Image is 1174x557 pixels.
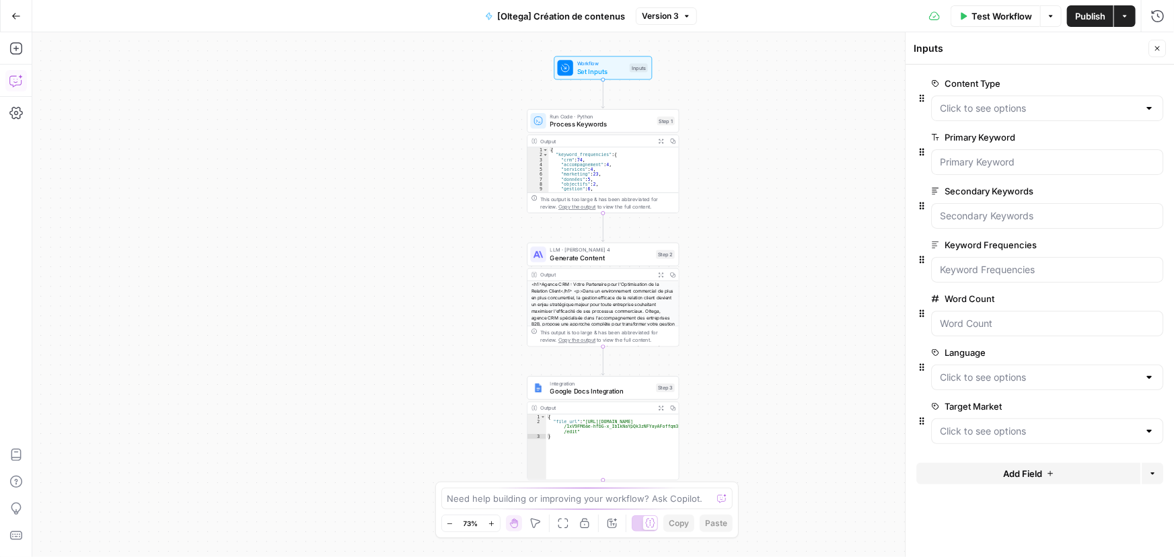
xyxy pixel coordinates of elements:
[527,56,679,79] div: WorkflowSet InputsInputs
[558,204,595,210] span: Copy the output
[527,147,548,152] div: 1
[669,517,689,529] span: Copy
[28,213,225,227] div: Visit our Knowledge Base
[231,22,256,46] div: Close
[527,243,679,347] div: LLM · [PERSON_NAME] 4Generate ContentStep 2Output<h1>Agence CRM : Votre Partenaire pour l'Optimis...
[464,518,478,529] span: 73%
[527,419,546,434] div: 2
[497,9,625,23] span: [Oltega] Création de contenus
[931,400,1087,413] label: Target Market
[663,515,694,532] button: Copy
[577,60,626,68] span: Workflow
[527,152,548,157] div: 2
[540,404,652,412] div: Output
[656,383,675,392] div: Step 3
[195,22,222,48] img: Profile image for Manuel
[543,152,548,157] span: Toggle code folding, rows 2 through 60
[657,116,675,125] div: Step 1
[931,131,1087,144] label: Primary Keyword
[1003,467,1042,480] span: Add Field
[28,170,225,184] div: Send us a message
[700,515,733,532] button: Paste
[527,434,546,439] div: 3
[527,182,548,186] div: 8
[527,172,548,177] div: 6
[630,63,648,72] div: Inputs
[550,379,653,387] span: Integration
[534,383,544,393] img: Instagram%20post%20-%201%201.png
[28,410,235,435] span: Join our community of 1,000+ folks building the future of AI and SEO with AirOps.
[550,253,653,263] span: Generate Content
[527,157,548,162] div: 3
[477,5,633,27] button: [Oltega] Création de contenus
[601,213,604,242] g: Edge from step_1 to step_2
[27,96,242,118] p: Hi [PERSON_NAME]
[543,147,548,152] span: Toggle code folding, rows 1 through 61
[527,376,679,480] div: IntegrationGoogle Docs IntegrationStep 3Output{ "file_url":"[URL][DOMAIN_NAME] /1xV9FM6ae-hfbG-x_...
[527,177,548,182] div: 7
[550,120,653,130] span: Process Keywords
[527,192,548,196] div: 10
[527,167,548,172] div: 5
[527,414,546,419] div: 1
[550,112,653,120] span: Run Code · Python
[27,118,242,141] p: How can we help?
[27,26,95,47] img: logo
[940,317,1154,330] input: Word Count
[527,109,679,213] div: Run Code · PythonProcess KeywordsStep 1Output{ "keyword_frequencies":{ "crm":74, "accompagnement"...
[550,386,653,396] span: Google Docs Integration
[52,453,82,463] span: Home
[931,184,1087,198] label: Secondary Keywords
[940,371,1138,384] input: Click to see options
[527,187,548,192] div: 9
[540,328,675,344] div: This output is too large & has been abbreviated for review. to view the full content.
[577,67,626,77] span: Set Inputs
[931,238,1087,252] label: Keyword Frequencies
[20,208,250,233] a: Visit our Knowledge Base
[1067,5,1113,27] button: Publish
[636,7,697,25] button: Version 3
[558,337,595,343] span: Copy the output
[931,346,1087,359] label: Language
[540,137,652,145] div: Output
[28,394,242,408] div: Join our AI & SEO Builder's Community!
[940,102,1138,115] input: Click to see options
[601,79,604,108] g: Edge from start to step_1
[931,77,1087,90] label: Content Type
[940,209,1154,223] input: Secondary Keywords
[170,22,196,48] img: Profile image for Engineering
[601,346,604,375] g: Edge from step_2 to step_3
[916,463,1140,484] button: Add Field
[951,5,1040,27] button: Test Workflow
[527,162,548,167] div: 4
[540,270,652,278] div: Output
[540,195,675,211] div: This output is too large & has been abbreviated for review. to view the full content.
[550,246,653,254] span: LLM · [PERSON_NAME] 4
[540,414,546,419] span: Toggle code folding, rows 1 through 3
[705,517,727,529] span: Paste
[971,9,1032,23] span: Test Workflow
[931,292,1087,305] label: Word Count
[940,424,1138,438] input: Click to see options
[14,383,255,447] div: Join our AI & SEO Builder's Community!Join our community of 1,000+ folks building the future of A...
[940,263,1154,276] input: Keyword Frequencies
[914,42,1144,55] div: Inputs
[13,158,256,195] div: Send us a message
[179,453,225,463] span: Messages
[135,420,269,474] button: Messages
[656,250,675,259] div: Step 2
[642,10,679,22] span: Version 3
[940,155,1154,169] input: Primary Keyword
[1075,9,1105,23] span: Publish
